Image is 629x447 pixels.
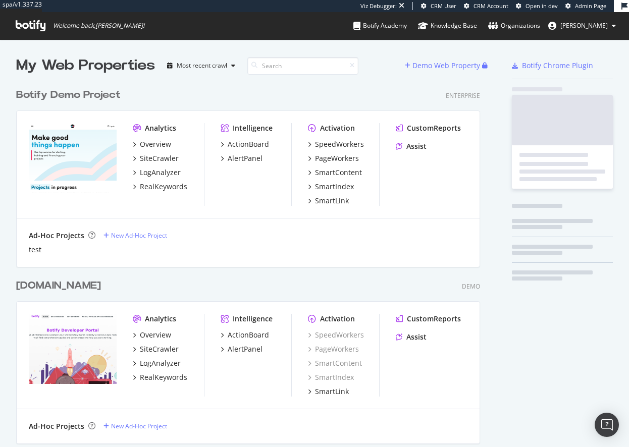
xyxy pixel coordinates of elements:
[111,422,167,430] div: New Ad-Hoc Project
[446,91,480,100] div: Enterprise
[512,61,593,71] a: Botify Chrome Plugin
[177,63,227,69] div: Most recent crawl
[221,344,263,354] a: AlertPanel
[360,2,397,10] div: Viz Debugger:
[421,2,456,10] a: CRM User
[308,167,362,178] a: SmartContent
[308,358,362,368] a: SmartContent
[16,88,125,102] a: Botify Demo Project
[140,330,171,340] div: Overview
[560,21,608,30] span: Arthur Roncey
[221,330,269,340] a: ActionBoard
[140,182,187,192] div: RealKeywords
[396,314,461,324] a: CustomReports
[315,167,362,178] div: SmartContent
[133,182,187,192] a: RealKeywords
[406,141,427,151] div: Assist
[140,153,179,163] div: SiteCrawler
[133,153,179,163] a: SiteCrawler
[133,167,181,178] a: LogAnalyzer
[353,12,407,39] a: Botify Academy
[233,314,273,324] div: Intelligence
[221,139,269,149] a: ActionBoard
[412,61,480,71] div: Demo Web Property
[575,2,606,10] span: Admin Page
[140,372,187,382] div: RealKeywords
[133,372,187,382] a: RealKeywords
[145,123,176,133] div: Analytics
[308,182,354,192] a: SmartIndex
[145,314,176,324] div: Analytics
[396,332,427,342] a: Assist
[407,123,461,133] div: CustomReports
[595,413,619,437] div: Open Intercom Messenger
[228,153,263,163] div: AlertPanel
[315,386,349,397] div: SmartLink
[16,278,105,293] a: [DOMAIN_NAME]
[315,153,359,163] div: PageWorkers
[228,139,269,149] div: ActionBoard
[431,2,456,10] span: CRM User
[462,282,480,291] div: Demo
[315,139,364,149] div: SpeedWorkers
[320,314,355,324] div: Activation
[540,18,624,34] button: [PERSON_NAME]
[353,21,407,31] div: Botify Academy
[407,314,461,324] div: CustomReports
[308,196,349,206] a: SmartLink
[320,123,355,133] div: Activation
[103,422,167,430] a: New Ad-Hoc Project
[522,61,593,71] div: Botify Chrome Plugin
[308,330,364,340] a: SpeedWorkers
[396,123,461,133] a: CustomReports
[29,123,117,193] img: ulule.com
[140,344,179,354] div: SiteCrawler
[163,58,239,74] button: Most recent crawl
[308,344,359,354] a: PageWorkers
[405,58,482,74] button: Demo Web Property
[228,330,269,340] div: ActionBoard
[516,2,558,10] a: Open in dev
[29,245,41,255] a: test
[29,421,84,431] div: Ad-Hoc Projects
[526,2,558,10] span: Open in dev
[565,2,606,10] a: Admin Page
[133,330,171,340] a: Overview
[103,231,167,240] a: New Ad-Hoc Project
[488,12,540,39] a: Organizations
[133,358,181,368] a: LogAnalyzer
[228,344,263,354] div: AlertPanel
[474,2,508,10] span: CRM Account
[29,314,117,384] img: developers.botify.com
[247,57,358,75] input: Search
[53,22,144,30] span: Welcome back, [PERSON_NAME] !
[221,153,263,163] a: AlertPanel
[233,123,273,133] div: Intelligence
[488,21,540,31] div: Organizations
[464,2,508,10] a: CRM Account
[140,167,181,178] div: LogAnalyzer
[405,61,482,70] a: Demo Web Property
[133,344,179,354] a: SiteCrawler
[406,332,427,342] div: Assist
[418,21,477,31] div: Knowledge Base
[315,196,349,206] div: SmartLink
[418,12,477,39] a: Knowledge Base
[16,278,101,293] div: [DOMAIN_NAME]
[308,153,359,163] a: PageWorkers
[29,231,84,241] div: Ad-Hoc Projects
[308,139,364,149] a: SpeedWorkers
[315,182,354,192] div: SmartIndex
[308,372,354,382] a: SmartIndex
[396,141,427,151] a: Assist
[133,139,171,149] a: Overview
[16,88,121,102] div: Botify Demo Project
[111,231,167,240] div: New Ad-Hoc Project
[140,139,171,149] div: Overview
[308,386,349,397] a: SmartLink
